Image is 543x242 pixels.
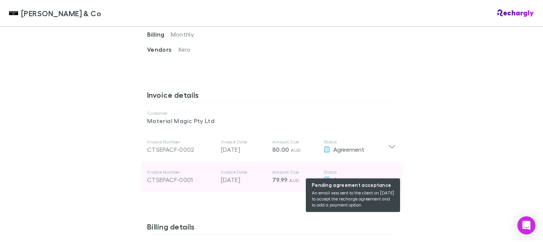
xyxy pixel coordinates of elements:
span: AUD [291,147,301,153]
span: Xero [178,46,190,53]
p: Amount Due [272,169,318,175]
span: Vendors [147,46,178,53]
div: Open Intercom Messenger [517,216,535,234]
span: [PERSON_NAME] & Co [21,8,101,19]
p: Customer [147,110,396,116]
div: Invoice NumberCTSEPACF-0002Invoice Date[DATE]Amount Due80.00 AUDStatusAgreement [141,131,402,162]
p: [DATE] [221,175,266,184]
p: Invoice Number [147,169,215,175]
img: Shaddock & Co's Logo [9,9,18,18]
span: AUD [289,177,299,183]
div: Invoice NumberCTSEPACF-0001Invoice Date[DATE]Amount Due79.99 AUDStatus [141,162,402,192]
p: Status [324,139,388,145]
p: Invoice Date [221,139,266,145]
div: CTSEPACF-0002 [147,145,215,154]
p: Status [324,169,388,175]
h3: Invoice details [147,90,396,102]
span: 79.99 [272,176,288,183]
img: Rechargly Logo [497,9,534,17]
p: [DATE] [221,145,266,154]
span: Monthly [171,31,194,38]
span: 80.00 [272,146,289,153]
span: Billing [147,31,171,38]
span: Agreement [333,146,364,153]
div: CTSEPACF-0001 [147,175,215,184]
p: Material Magic Pty Ltd [147,116,396,125]
p: Invoice Number [147,139,215,145]
span: Agreement [333,176,364,183]
p: Invoice Date [221,169,266,175]
h3: Billing details [147,222,396,234]
p: Amount Due [272,139,318,145]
